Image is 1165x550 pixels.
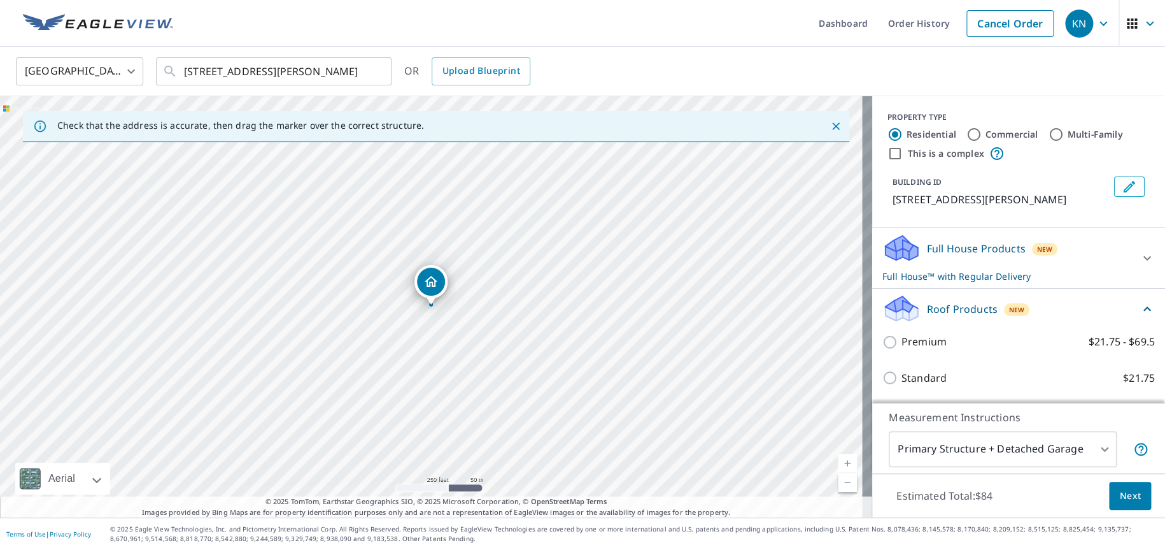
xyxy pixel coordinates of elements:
p: Check that the address is accurate, then drag the marker over the correct structure. [57,120,424,131]
p: Estimated Total: $84 [886,482,1003,510]
a: Privacy Policy [50,530,91,539]
div: Full House ProductsNewFull House™ with Regular Delivery [882,233,1155,283]
div: Dropped pin, building 1, Residential property, 8654 Ruffin Ct Manassas, VA 20109 [414,265,448,305]
p: [STREET_ADDRESS][PERSON_NAME] [893,192,1109,207]
p: Standard [901,370,947,386]
a: Terms of Use [6,530,46,539]
a: Upload Blueprint [432,57,530,85]
span: © 2025 TomTom, Earthstar Geographics SIO, © 2025 Microsoft Corporation, © [265,496,607,507]
p: Measurement Instructions [889,410,1148,425]
p: Premium [901,334,947,350]
a: Terms [586,496,607,506]
span: Your report will include the primary structure and a detached garage if one exists. [1133,442,1148,457]
p: Roof Products [927,301,998,317]
p: BUILDING ID [893,177,942,187]
label: This is a complex [908,147,984,160]
button: Edit building 1 [1114,177,1145,197]
img: EV Logo [23,14,173,33]
a: Cancel Order [966,10,1054,37]
div: Aerial [45,463,79,495]
div: OR [404,57,530,85]
label: Multi-Family [1068,128,1123,141]
span: Upload Blueprint [442,63,519,79]
span: New [1037,244,1053,254]
input: Search by address or latitude-longitude [184,54,365,89]
div: Aerial [15,463,110,495]
a: Current Level 17, Zoom Out [838,473,857,492]
a: Current Level 17, Zoom In [838,454,857,473]
label: Commercial [985,128,1038,141]
div: [GEOGRAPHIC_DATA] [16,54,143,89]
p: $21.75 [1123,370,1155,386]
label: Residential [907,128,956,141]
p: | [6,530,91,538]
button: Next [1109,482,1151,510]
div: Primary Structure + Detached Garage [889,431,1117,467]
div: PROPERTY TYPE [887,112,1150,123]
p: Full House™ with Regular Delivery [882,270,1132,283]
p: $21.75 - $69.5 [1089,334,1155,350]
span: New [1009,305,1025,315]
div: Roof ProductsNew [882,294,1155,324]
div: KN [1065,10,1093,38]
p: Full House Products [927,241,1026,256]
span: Next [1119,488,1141,504]
button: Close [828,118,844,134]
a: OpenStreetMap [530,496,584,506]
p: © 2025 Eagle View Technologies, Inc. and Pictometry International Corp. All Rights Reserved. Repo... [110,525,1159,544]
